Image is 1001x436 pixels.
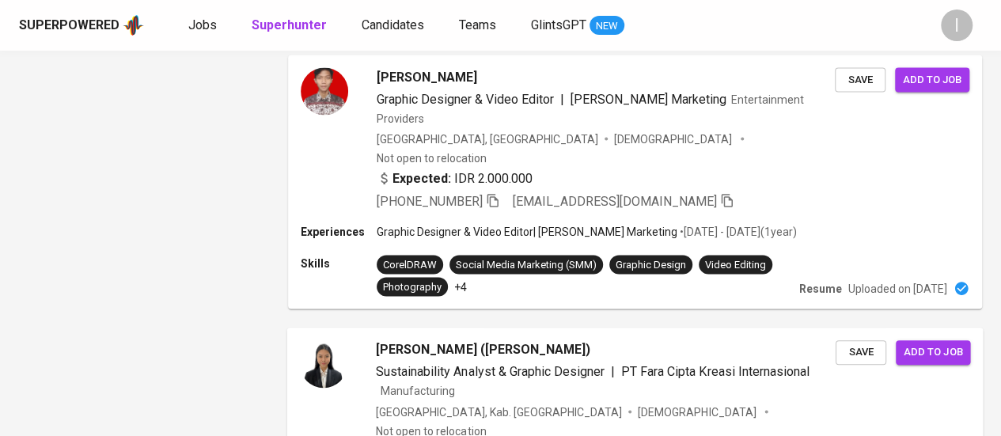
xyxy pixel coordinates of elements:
span: Candidates [362,17,424,32]
div: [GEOGRAPHIC_DATA], Kab. [GEOGRAPHIC_DATA] [376,404,622,420]
span: [PERSON_NAME] [377,68,477,87]
div: Video Editing [705,258,766,273]
span: Entertainment Providers [377,93,804,125]
span: Sustainability Analyst & Graphic Designer [376,365,605,380]
span: Save [843,71,878,89]
span: [DEMOGRAPHIC_DATA] [638,404,758,420]
b: Superhunter [252,17,327,32]
span: Manufacturing [381,385,455,398]
a: [PERSON_NAME]Graphic Designer & Video Editor|[PERSON_NAME] MarketingEntertainment Providers[GEOGR... [288,55,982,309]
span: Graphic Designer & Video Editor [377,92,554,107]
span: | [560,90,564,109]
button: Save [835,68,885,93]
span: NEW [590,18,624,34]
img: 45203c2670d5bf36acd21849d4fd5a2e.png [300,341,347,389]
span: [PHONE_NUMBER] [377,194,483,209]
button: Save [836,341,886,366]
span: PT Fara Cipta Kreasi Internasional [621,365,810,380]
p: Skills [301,256,377,271]
a: Superhunter [252,16,330,36]
span: [DEMOGRAPHIC_DATA] [614,131,734,147]
p: +4 [454,279,467,295]
div: [GEOGRAPHIC_DATA], [GEOGRAPHIC_DATA] [377,131,598,147]
div: Superpowered [19,17,119,35]
button: Add to job [896,341,970,366]
span: Jobs [188,17,217,32]
p: • [DATE] - [DATE] ( 1 year ) [677,224,797,240]
div: I [941,9,973,41]
p: Graphic Designer & Video Editor | [PERSON_NAME] Marketing [377,224,677,240]
a: Candidates [362,16,427,36]
span: Save [844,344,878,362]
div: IDR 2.000.000 [377,169,533,188]
p: Uploaded on [DATE] [848,281,947,297]
button: Add to job [895,68,969,93]
div: Graphic Design [616,258,686,273]
span: Add to job [903,71,961,89]
a: GlintsGPT NEW [531,16,624,36]
p: Resume [799,281,842,297]
span: [PERSON_NAME] Marketing [571,92,726,107]
a: Teams [459,16,499,36]
span: | [611,363,615,382]
div: CorelDRAW [383,258,437,273]
a: Superpoweredapp logo [19,13,144,37]
p: Not open to relocation [377,150,487,166]
div: Social Media Marketing (SMM) [456,258,597,273]
span: [EMAIL_ADDRESS][DOMAIN_NAME] [513,194,717,209]
span: [PERSON_NAME] ([PERSON_NAME]) [376,341,590,360]
img: app logo [123,13,144,37]
span: Teams [459,17,496,32]
b: Expected: [392,169,451,188]
p: Experiences [301,224,377,240]
a: Jobs [188,16,220,36]
div: Photography [383,280,442,295]
img: 64be3d942d31b7ec81fd4b4725094915.jpg [301,68,348,116]
span: GlintsGPT [531,17,586,32]
span: Add to job [904,344,962,362]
